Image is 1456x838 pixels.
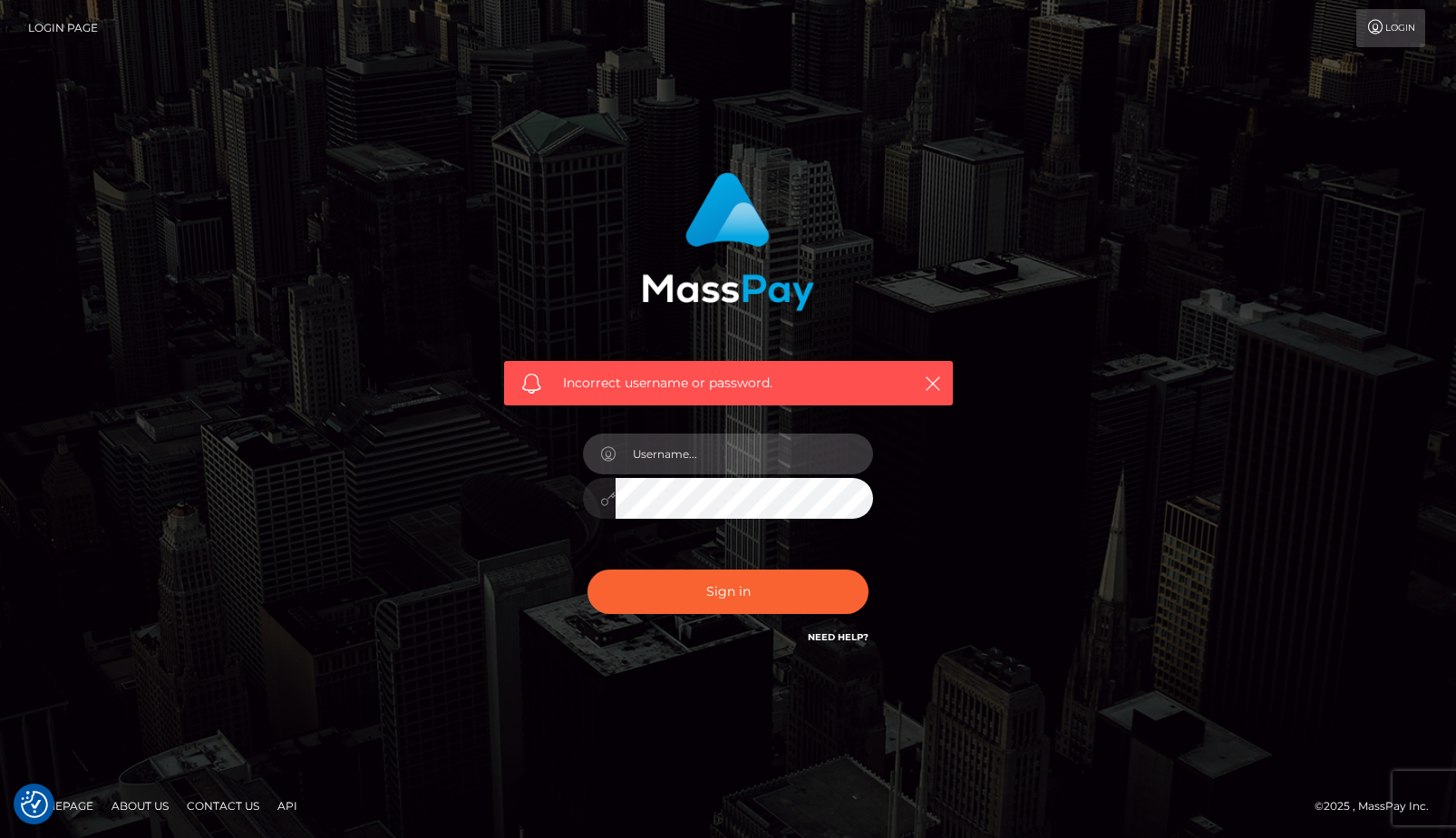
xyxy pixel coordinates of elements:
img: Revisit consent button [21,791,48,818]
span: Incorrect username or password. [563,374,894,393]
div: © 2025 , MassPay Inc. [1315,796,1442,816]
a: Need Help? [808,631,869,643]
a: Homepage [20,792,101,820]
a: About Us [104,792,176,820]
img: MassPay Login [642,172,814,311]
a: API [270,792,305,820]
button: Sign in [587,570,869,614]
button: Consent Preferences [21,791,48,818]
input: Username... [616,434,873,474]
a: Login Page [28,9,98,47]
a: Contact Us [180,792,267,820]
a: Login [1356,9,1425,47]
